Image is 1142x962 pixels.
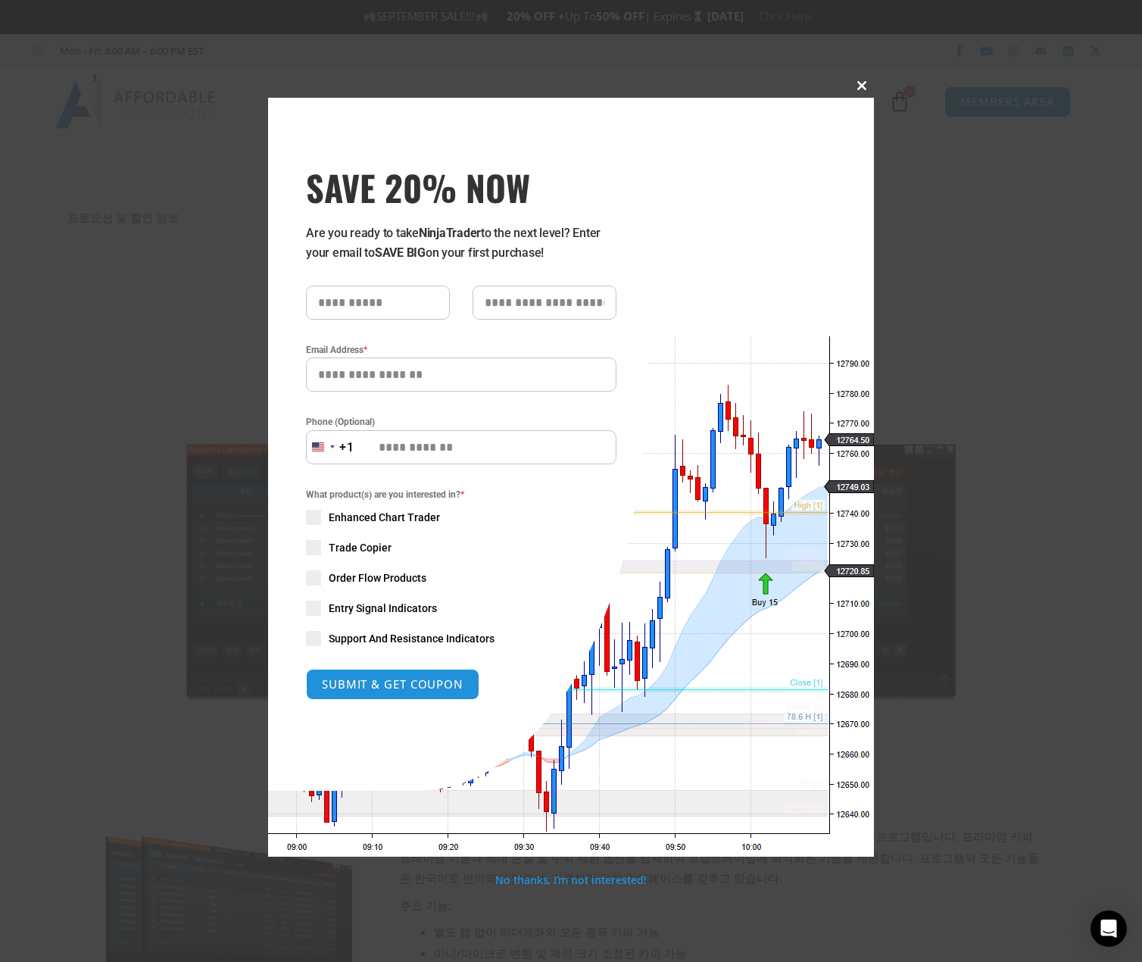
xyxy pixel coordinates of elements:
[329,510,440,525] span: Enhanced Chart Trader
[495,873,646,887] a: No thanks, I’m not interested!
[306,540,616,555] label: Trade Copier
[339,438,354,458] div: +1
[329,631,495,646] span: Support And Resistance Indicators
[1091,910,1127,947] div: Open Intercom Messenger
[306,601,616,616] label: Entry Signal Indicators
[306,570,616,586] label: Order Flow Products
[375,245,426,260] strong: SAVE BIG
[419,226,481,240] strong: NinjaTrader
[306,487,616,502] span: What product(s) are you interested in?
[306,166,616,208] span: SAVE 20% NOW
[306,669,479,700] button: SUBMIT & GET COUPON
[329,570,426,586] span: Order Flow Products
[306,342,616,358] label: Email Address
[306,223,616,263] p: Are you ready to take to the next level? Enter your email to on your first purchase!
[329,540,392,555] span: Trade Copier
[329,601,437,616] span: Entry Signal Indicators
[306,510,616,525] label: Enhanced Chart Trader
[306,631,616,646] label: Support And Resistance Indicators
[306,430,354,464] button: Selected country
[306,414,616,429] label: Phone (Optional)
